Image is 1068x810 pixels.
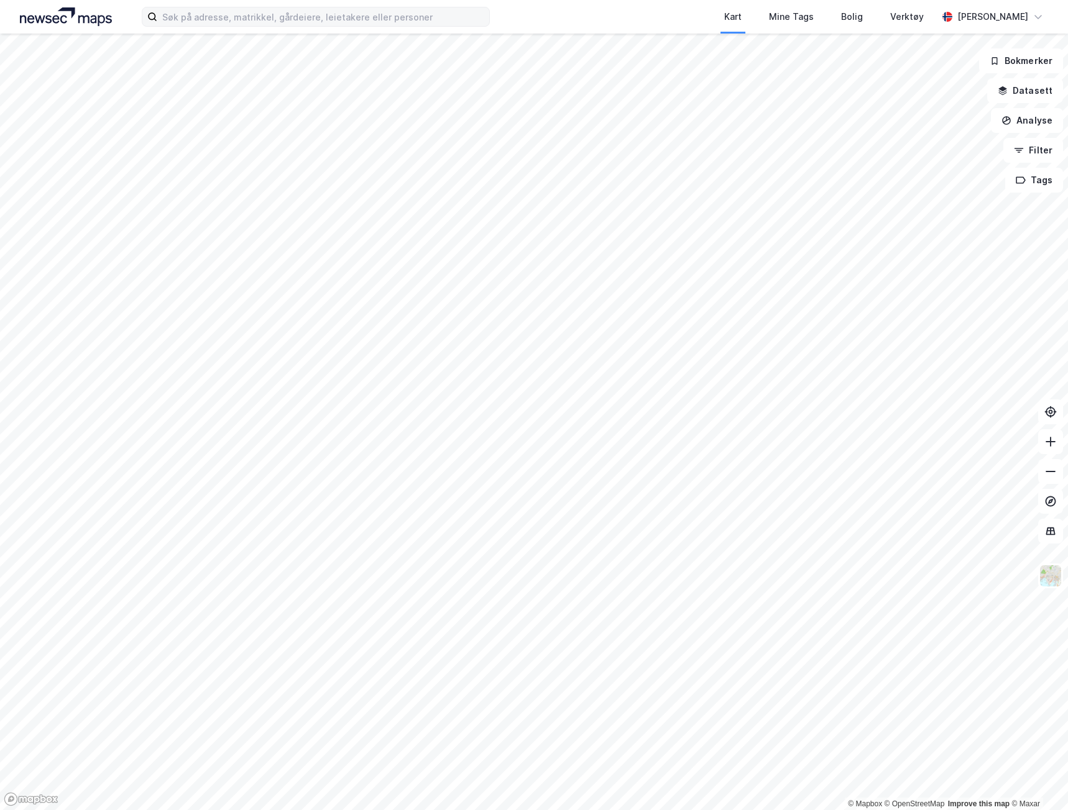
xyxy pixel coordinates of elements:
a: Mapbox [848,799,882,808]
div: Kart [724,9,742,24]
iframe: Chat Widget [1006,750,1068,810]
img: Z [1039,564,1062,588]
div: Verktøy [890,9,924,24]
button: Datasett [987,78,1063,103]
div: Kontrollprogram for chat [1006,750,1068,810]
button: Tags [1005,168,1063,193]
a: OpenStreetMap [885,799,945,808]
div: Bolig [841,9,863,24]
button: Bokmerker [979,48,1063,73]
input: Søk på adresse, matrikkel, gårdeiere, leietakere eller personer [157,7,489,26]
a: Improve this map [948,799,1010,808]
button: Filter [1003,138,1063,163]
button: Analyse [991,108,1063,133]
div: Mine Tags [769,9,814,24]
a: Mapbox homepage [4,792,58,806]
div: [PERSON_NAME] [957,9,1028,24]
img: logo.a4113a55bc3d86da70a041830d287a7e.svg [20,7,112,26]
